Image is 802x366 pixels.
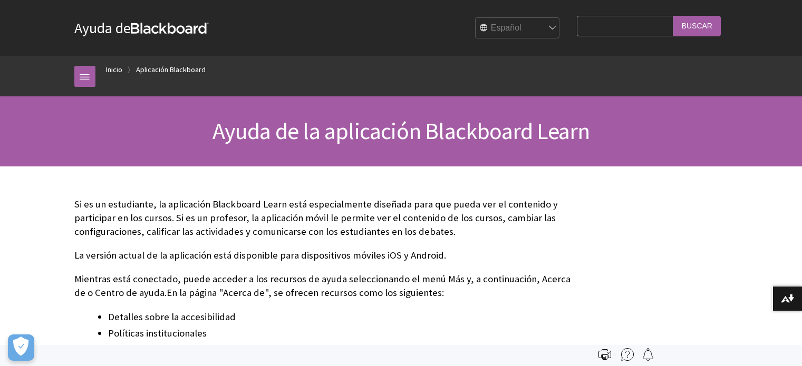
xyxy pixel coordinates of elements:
[131,23,209,34] strong: Blackboard
[108,310,572,324] li: Detalles sobre la accesibilidad
[74,18,209,37] a: Ayuda deBlackboard
[136,63,206,76] a: Aplicación Blackboard
[106,63,122,76] a: Inicio
[74,197,572,239] p: Si es un estudiante, la aplicación Blackboard Learn está especialmente diseñada para que pueda ve...
[621,348,634,361] img: More help
[212,116,590,145] span: Ayuda de la aplicación Blackboard Learn
[598,348,611,361] img: Print
[74,249,572,262] p: La versión actual de la aplicación está disponible para dispositivos móviles iOS y Android.
[108,326,572,341] li: Políticas institucionales
[673,16,721,36] input: Buscar
[74,272,572,300] p: Mientras está conectado, puede acceder a los recursos de ayuda seleccionando el menú Más y, a con...
[642,348,654,361] img: Follow this page
[108,342,572,357] li: Un canal dedicado solamente a los comentarios sobre la aplicación móvil
[476,18,560,39] select: Site Language Selector
[8,334,34,361] button: Abrir preferencias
